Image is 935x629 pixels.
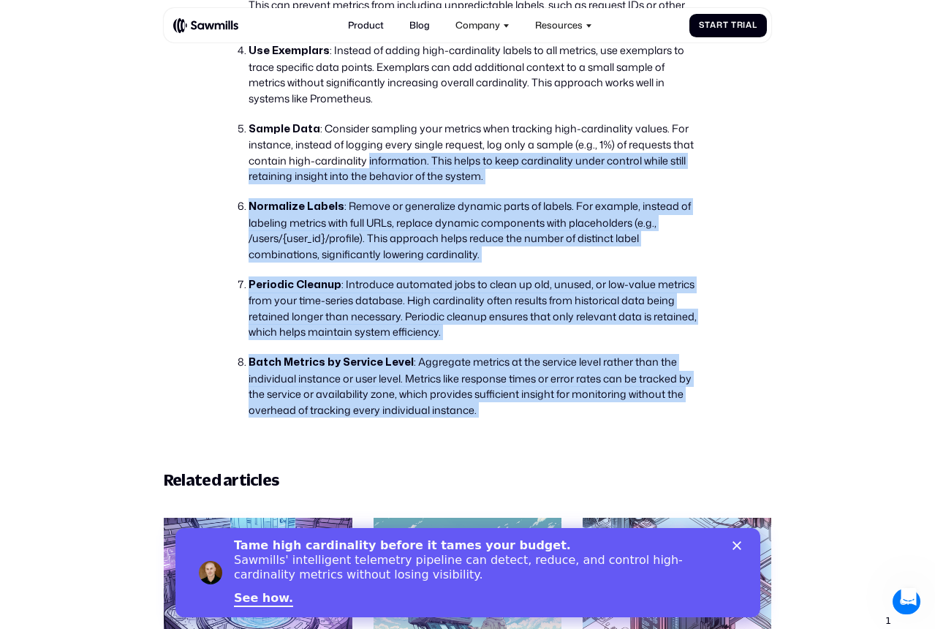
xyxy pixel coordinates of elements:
[705,20,711,30] span: t
[249,121,699,184] li: : Consider sampling your metrics when tracking high-cardinality values. For instance, instead of ...
[746,20,752,30] span: a
[723,20,729,30] span: t
[455,20,500,31] div: Company
[731,20,737,30] span: T
[752,20,757,30] span: l
[699,20,705,30] span: S
[249,357,414,367] strong: Batch Metrics by Service Level
[535,20,583,31] div: Resources
[885,615,891,626] span: 1
[885,579,920,614] iframe: Intercom live chat
[249,279,341,290] strong: Periodic Cleanup
[710,20,716,30] span: a
[249,354,699,418] li: : Aggregate metrics at the service level rather than the individual instance or user level. Metri...
[743,20,746,30] span: i
[449,13,517,39] div: Company
[175,528,760,617] iframe: Intercom live chat banner
[249,198,699,262] li: : Remove or generalize dynamic parts of labels. For example, instead of labeling metrics with ful...
[341,13,390,39] a: Product
[528,13,599,39] div: Resources
[27,56,216,69] p: Message from Winston, sent Just now
[27,42,215,127] span: Hey there 👋 Welcome to Sawmills. The smart telemetry management platform that solves cost, qualit...
[249,45,330,56] strong: Use Exemplars
[403,13,437,39] a: Blog
[249,42,699,106] li: : Instead of adding high-cardinality labels to all metrics, use exemplars to trace specific data ...
[249,124,320,134] strong: Sample Data
[689,14,767,38] a: StartTrial
[164,470,771,489] h2: Related articles
[249,201,344,211] strong: Normalize Labels
[716,20,723,30] span: r
[249,276,699,340] li: : Introduce automated jobs to clean up old, unused, or low-value metrics from your time-series da...
[737,20,743,30] span: r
